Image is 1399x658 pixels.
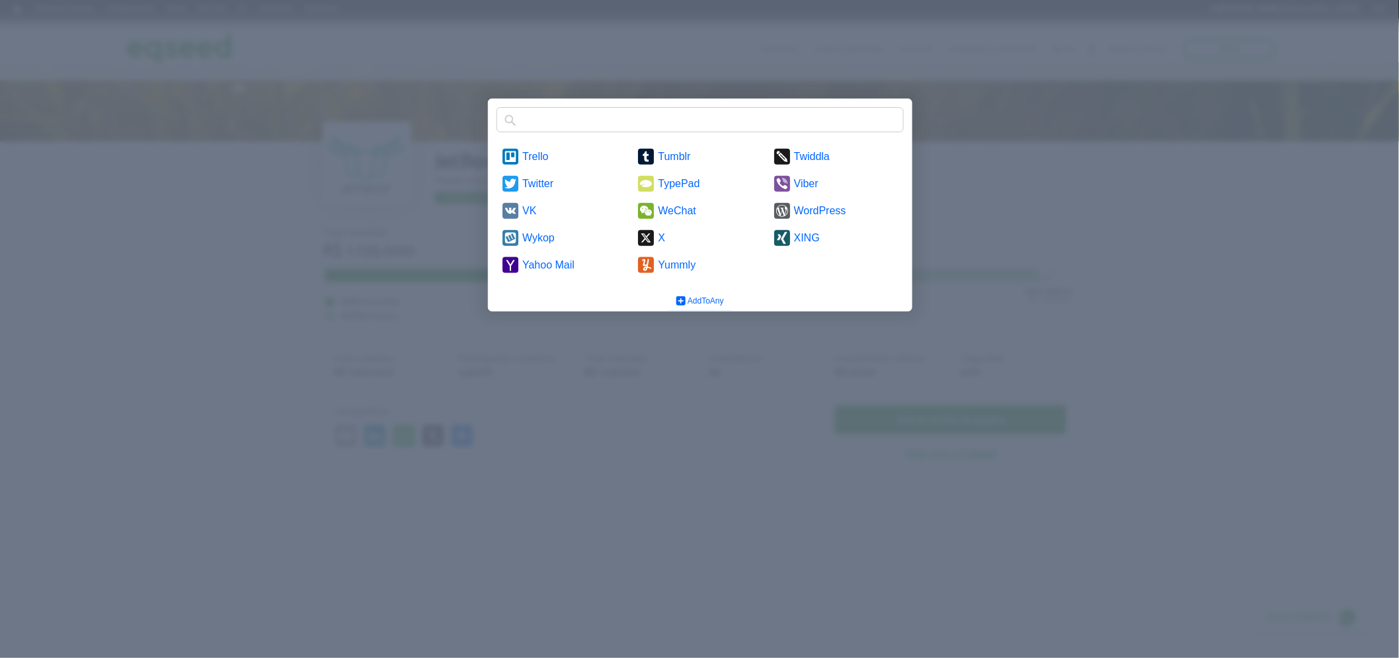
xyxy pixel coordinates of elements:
a: Tumblr [632,144,768,169]
a: AddToAny [667,291,733,311]
a: Twiddla [768,144,904,169]
a: VK [497,198,632,224]
a: Yahoo Mail [497,253,632,278]
a: TypePad [632,171,768,196]
a: Viber [768,171,904,196]
a: X [632,226,768,251]
a: WeChat [632,198,768,224]
a: Yummly [632,253,768,278]
a: Twitter [497,171,632,196]
div: Share [488,99,912,311]
a: Wykop [497,226,632,251]
a: Trello [497,144,632,169]
a: XING [768,226,904,251]
a: WordPress [768,198,904,224]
